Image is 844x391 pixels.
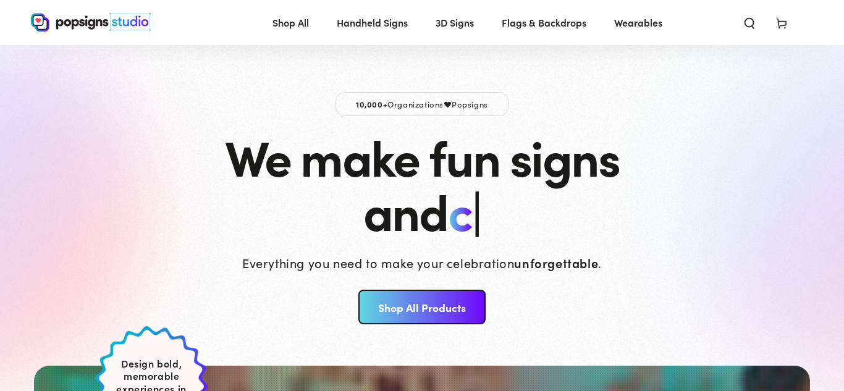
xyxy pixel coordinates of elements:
[225,128,619,237] h1: We make fun signs and
[502,14,586,32] span: Flags & Backdrops
[356,98,387,109] span: 10,000+
[272,14,309,32] span: Shop All
[436,14,474,32] span: 3D Signs
[337,14,408,32] span: Handheld Signs
[514,254,598,271] strong: unforgettable
[242,254,602,271] p: Everything you need to make your celebration .
[614,14,662,32] span: Wearables
[426,6,483,39] a: 3D Signs
[263,6,318,39] a: Shop All
[471,175,481,245] span: |
[492,6,596,39] a: Flags & Backdrops
[358,290,485,324] a: Shop All Products
[605,6,672,39] a: Wearables
[327,6,417,39] a: Handheld Signs
[335,92,509,116] p: Organizations Popsigns
[733,9,766,36] summary: Search our site
[448,175,471,244] span: c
